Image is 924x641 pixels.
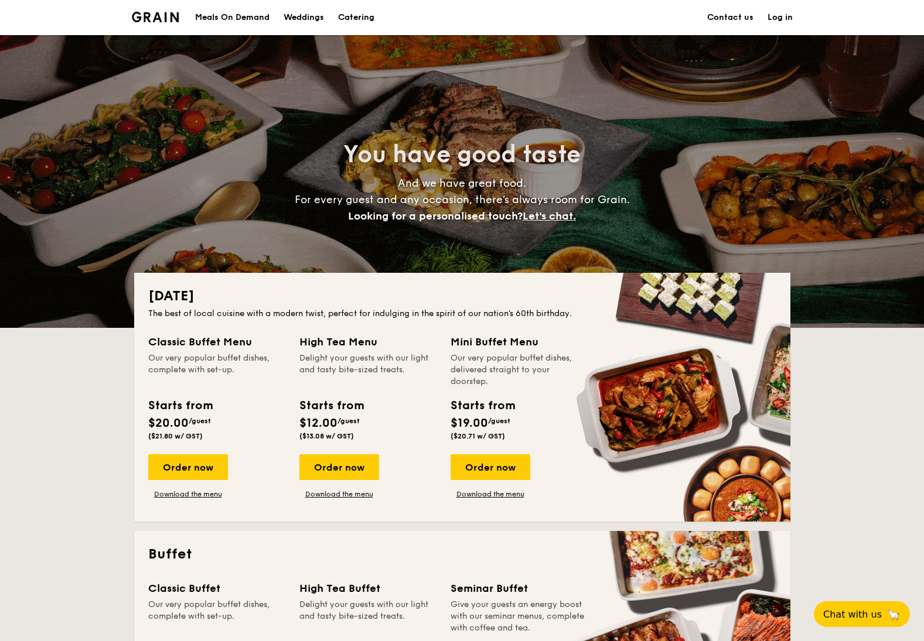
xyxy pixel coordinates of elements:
div: Our very popular buffet dishes, complete with set-up. [148,352,285,388]
span: You have good taste [343,140,581,169]
span: ($20.71 w/ GST) [451,432,505,440]
span: /guest [337,417,360,425]
div: Classic Buffet [148,580,285,597]
span: And we have great food. For every guest and any occasion, there’s always room for Grain. [295,177,630,222]
div: Seminar Buffet [451,580,588,597]
span: $20.00 [148,416,189,430]
h2: [DATE] [148,287,776,306]
div: Starts from [148,397,212,414]
span: ($13.08 w/ GST) [299,432,354,440]
div: Delight your guests with our light and tasty bite-sized treats. [299,352,437,388]
a: Download the menu [148,489,228,499]
div: Classic Buffet Menu [148,334,285,350]
div: The best of local cuisine with a modern twist, perfect for indulging in the spirit of our nation’... [148,308,776,320]
div: High Tea Buffet [299,580,437,597]
div: Order now [451,454,530,480]
a: Logotype [132,12,179,22]
div: Order now [299,454,379,480]
span: $12.00 [299,416,337,430]
span: Looking for a personalised touch? [348,210,523,222]
span: /guest [189,417,211,425]
div: Our very popular buffet dishes, delivered straight to your doorstep. [451,352,588,388]
div: Our very popular buffet dishes, complete with set-up. [148,599,285,634]
div: Mini Buffet Menu [451,334,588,350]
a: Download the menu [299,489,379,499]
span: ($21.80 w/ GST) [148,432,203,440]
div: High Tea Menu [299,334,437,350]
div: Order now [148,454,228,480]
span: /guest [488,417,510,425]
h2: Buffet [148,545,776,564]
a: Download the menu [451,489,530,499]
span: $19.00 [451,416,488,430]
span: Let's chat. [523,210,576,222]
span: 🦙 [887,608,901,621]
img: Grain [132,12,179,22]
div: Give your guests an energy boost with our seminar menus, complete with coffee and tea. [451,599,588,634]
div: Starts from [299,397,363,414]
div: Delight your guests with our light and tasty bite-sized treats. [299,599,437,634]
span: Chat with us [823,609,882,620]
div: Starts from [451,397,514,414]
button: Chat with us🦙 [814,601,910,627]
